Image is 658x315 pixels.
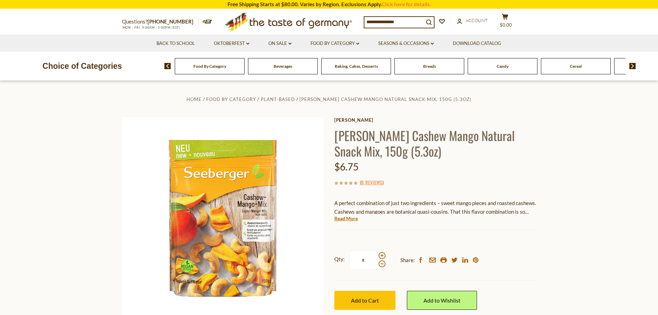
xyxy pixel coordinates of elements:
span: MON - FRI, 9:00AM - 5:00PM (EST) [122,26,181,29]
p: Questions? [122,17,199,26]
a: Home [187,96,202,102]
p: A perfect combination of just two ingredients – sweet mango pieces and roasted cashews. Cashews a... [334,199,536,216]
h1: [PERSON_NAME] Cashew Mango Natural Snack Mix, 150g (5.3oz) [334,128,536,159]
img: previous arrow [164,63,171,69]
span: Share: [400,256,415,265]
a: Cereal [570,64,582,69]
a: Seasons & Occasions [378,40,434,47]
a: Oktoberfest [214,40,249,47]
a: Plant-Based [261,96,295,102]
a: Food By Category [193,64,226,69]
span: Add to Cart [351,297,379,304]
a: [PERSON_NAME] Cashew Mango Natural Snack Mix, 150g (5.3oz) [299,96,471,102]
a: Candy [497,64,508,69]
input: Qty: [349,251,378,270]
span: Account [466,18,488,23]
button: $0.00 [495,13,516,31]
a: Download Catalog [453,40,501,47]
a: 0 Reviews [361,179,382,186]
a: Click here for details. [382,1,431,7]
a: Back to School [156,40,195,47]
img: next arrow [629,63,636,69]
span: $0.00 [500,22,512,28]
a: Food By Category [311,40,359,47]
a: Add to Wishlist [407,291,477,310]
a: Account [457,17,488,25]
a: Baking, Cakes, Desserts [335,64,378,69]
button: Add to Cart [334,291,395,310]
a: Read More [334,215,358,222]
a: Breads [423,64,436,69]
a: Beverages [274,64,292,69]
span: $6.75 [334,161,359,173]
a: [PERSON_NAME] [334,117,536,123]
a: Food By Category [206,96,256,102]
strong: Qty: [334,255,345,263]
a: On Sale [268,40,292,47]
a: [PHONE_NUMBER] [147,18,193,25]
span: ( ) [360,179,384,186]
